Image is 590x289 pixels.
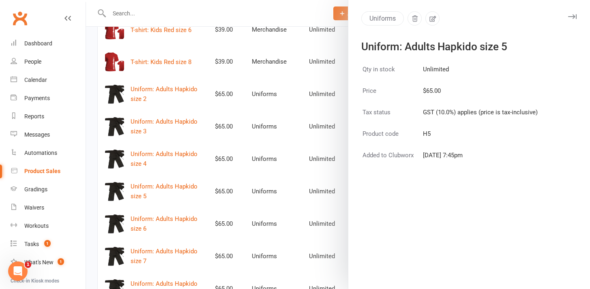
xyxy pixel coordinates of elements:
[423,64,538,85] td: Unlimited
[11,253,86,272] a: What's New1
[423,128,538,149] td: H5
[24,40,52,47] div: Dashboard
[11,162,86,180] a: Product Sales
[362,107,422,128] td: Tax status
[24,259,54,265] div: What's New
[361,42,567,51] div: Uniform: Adults Hapkido size 5
[423,107,538,128] td: GST (10.0%) applies (price is tax-inclusive)
[24,95,50,101] div: Payments
[11,180,86,199] a: Gradings
[24,168,60,174] div: Product Sales
[423,86,538,106] td: $65.00
[24,186,47,193] div: Gradings
[11,34,86,53] a: Dashboard
[11,144,86,162] a: Automations
[11,235,86,253] a: Tasks 1
[362,128,422,149] td: Product code
[25,261,31,268] span: 1
[11,71,86,89] a: Calendar
[8,261,28,281] iframe: Intercom live chat
[24,241,39,247] div: Tasks
[361,11,404,26] button: Uniforms
[11,199,86,217] a: Waivers
[44,240,51,247] span: 1
[24,204,44,211] div: Waivers
[11,107,86,126] a: Reports
[11,126,86,144] a: Messages
[362,150,422,171] td: Added to Clubworx
[24,131,50,138] div: Messages
[24,113,44,120] div: Reports
[58,258,64,265] span: 1
[362,86,422,106] td: Price
[10,8,30,28] a: Clubworx
[362,64,422,85] td: Qty in stock
[24,77,47,83] div: Calendar
[423,150,538,171] td: [DATE] 7:45pm
[11,217,86,235] a: Workouts
[24,58,41,65] div: People
[24,150,57,156] div: Automations
[11,53,86,71] a: People
[11,89,86,107] a: Payments
[24,223,49,229] div: Workouts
